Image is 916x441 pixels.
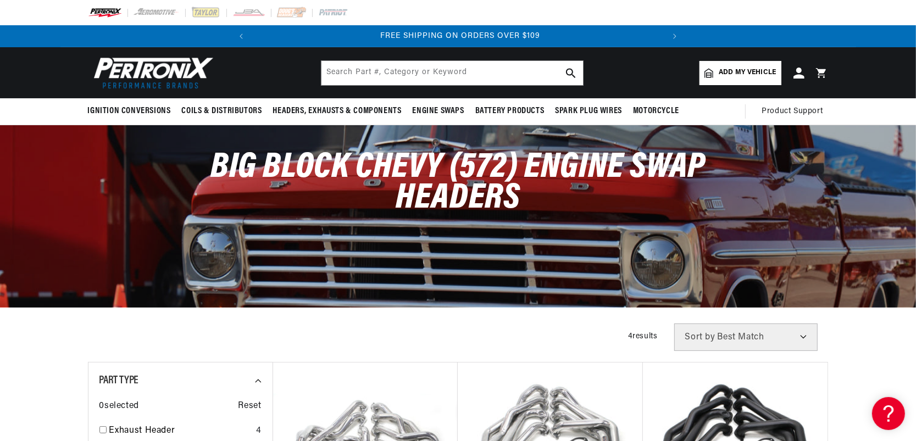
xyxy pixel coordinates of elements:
[407,98,470,124] summary: Engine Swaps
[88,54,214,92] img: Pertronix
[664,25,686,47] button: Translation missing: en.sections.announcements.next_announcement
[99,399,139,414] span: 0 selected
[182,105,262,117] span: Coils & Distributors
[256,424,262,438] div: 4
[60,25,856,47] slideshow-component: Translation missing: en.sections.announcements.announcement_bar
[475,105,545,117] span: Battery Products
[210,150,706,216] span: Big Block Chevy (572) Engine Swap Headers
[700,61,781,85] a: Add my vehicle
[380,32,540,40] span: FREE SHIPPING ON ORDERS OVER $109
[321,61,583,85] input: Search Part #, Category or Keyword
[413,105,464,117] span: Engine Swaps
[268,98,407,124] summary: Headers, Exhausts & Components
[555,105,622,117] span: Spark Plug Wires
[633,105,679,117] span: Motorcycle
[238,399,262,414] span: Reset
[549,98,628,124] summary: Spark Plug Wires
[719,68,776,78] span: Add my vehicle
[99,375,138,386] span: Part Type
[88,98,176,124] summary: Ignition Conversions
[109,424,252,438] a: Exhaust Header
[685,333,715,342] span: Sort by
[628,332,658,340] span: 4 results
[254,30,666,42] div: 2 of 2
[628,98,685,124] summary: Motorcycle
[559,61,583,85] button: search button
[470,98,550,124] summary: Battery Products
[254,30,666,42] div: Announcement
[273,105,402,117] span: Headers, Exhausts & Components
[176,98,268,124] summary: Coils & Distributors
[230,25,252,47] button: Translation missing: en.sections.announcements.previous_announcement
[88,105,171,117] span: Ignition Conversions
[762,105,823,118] span: Product Support
[674,323,818,351] select: Sort by
[762,98,829,125] summary: Product Support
